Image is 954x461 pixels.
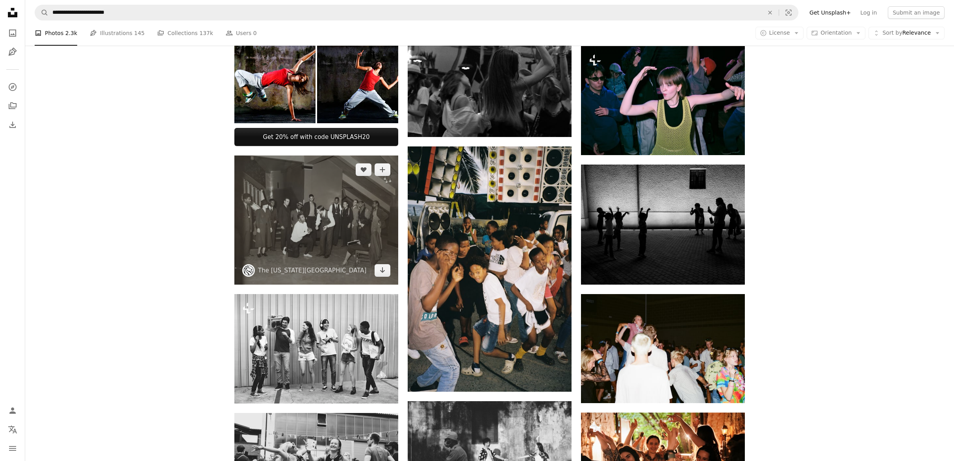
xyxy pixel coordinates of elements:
a: grayscale photo of people standing near wall [581,221,745,228]
img: People dancing and celebrating at a crowded event [581,294,745,403]
span: Orientation [820,30,852,36]
a: Users 0 [226,20,257,46]
span: 137k [199,29,213,37]
a: Log in [856,6,882,19]
button: Orientation [807,27,865,39]
img: woman sitting and facing man taking a knee beside standing men and women indoors [234,156,398,285]
form: Find visuals sitewide [35,5,798,20]
button: Visual search [779,5,798,20]
button: License [755,27,804,39]
a: Get Unsplash+ [805,6,856,19]
button: Add to Collection [375,163,390,176]
span: License [769,30,790,36]
a: Illustrations [5,44,20,60]
a: Log in / Sign up [5,403,20,418]
a: a group of people dancing [408,79,572,86]
button: Like [356,163,371,176]
span: Sort by [882,30,902,36]
a: Download History [5,117,20,133]
button: Search Unsplash [35,5,48,20]
a: Teenagers Lifestyle Casual Culture Youth Style Concept [234,345,398,352]
a: Collections [5,98,20,114]
img: a woman in a yellow top is dancing [581,46,745,155]
a: a woman in a yellow top is dancing [581,97,745,104]
a: Collections 137k [157,20,213,46]
span: 145 [134,29,145,37]
a: Photos [5,25,20,41]
button: Clear [761,5,779,20]
img: A group of people standing around each other [408,146,572,392]
a: Illustrations 145 [90,20,145,46]
button: Submit an image [888,6,945,19]
span: 0 [253,29,257,37]
a: a black and white photo of people walking down the street [408,452,572,459]
a: People dancing and celebrating at a crowded event [581,345,745,352]
span: Relevance [882,29,931,37]
a: A group of people standing around each other [408,265,572,272]
a: Get 20% off with code UNSPLASH20 [234,128,398,146]
a: Download [375,264,390,277]
img: a group of people dancing [408,28,572,137]
img: Teenage dancer [317,42,398,123]
button: Sort byRelevance [869,27,945,39]
img: Teenagers Lifestyle Casual Culture Youth Style Concept [234,294,398,404]
img: Go to The New York Public Library's profile [242,264,255,277]
a: Explore [5,79,20,95]
button: Language [5,422,20,437]
img: grayscale photo of people standing near wall [581,165,745,285]
a: The [US_STATE][GEOGRAPHIC_DATA] [258,267,366,274]
a: Home — Unsplash [5,5,20,22]
button: Menu [5,441,20,456]
img: Teenage dancer [234,42,316,123]
a: woman sitting and facing man taking a knee beside standing men and women indoors [234,217,398,224]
